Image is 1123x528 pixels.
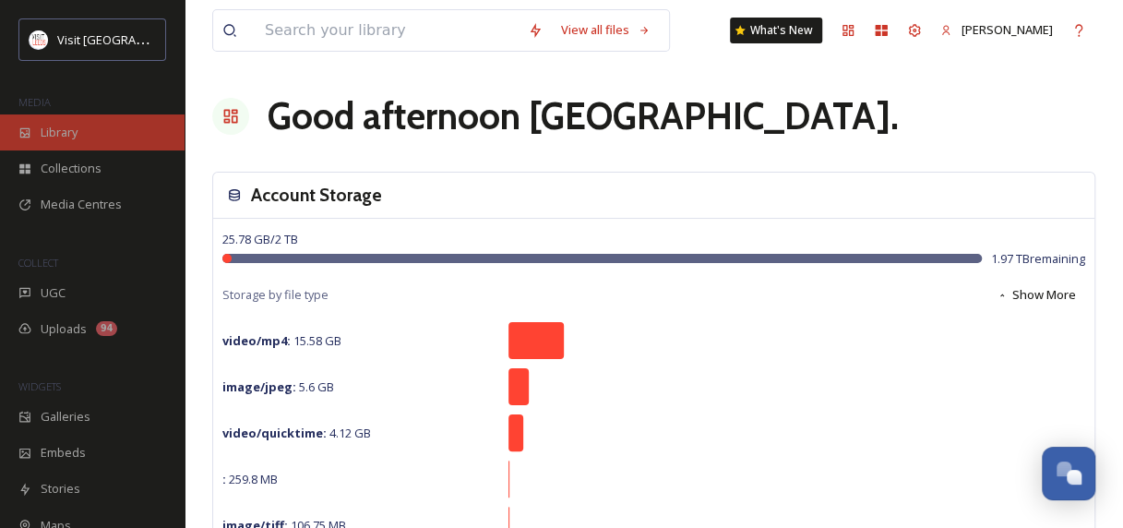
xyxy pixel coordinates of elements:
span: 4.12 GB [222,425,371,441]
a: View all files [552,12,660,48]
button: Open Chat [1042,447,1095,500]
span: Stories [41,480,80,498]
span: Media Centres [41,196,122,213]
span: MEDIA [18,95,51,109]
span: Storage by file type [222,286,329,304]
span: Embeds [41,444,86,462]
span: 15.58 GB [222,332,341,349]
span: UGC [41,284,66,302]
input: Search your library [256,10,519,51]
strong: image/jpeg : [222,378,296,395]
strong: video/quicktime : [222,425,327,441]
span: Visit [GEOGRAPHIC_DATA] [57,30,200,48]
div: 94 [96,321,117,336]
strong: : [222,471,226,487]
a: What's New [730,18,822,43]
img: download%20(3).png [30,30,48,49]
span: [PERSON_NAME] [962,21,1053,38]
strong: video/mp4 : [222,332,291,349]
h1: Good afternoon [GEOGRAPHIC_DATA] . [268,89,899,144]
a: [PERSON_NAME] [931,12,1062,48]
span: 25.78 GB / 2 TB [222,231,298,247]
span: 259.8 MB [222,471,278,487]
span: Galleries [41,408,90,426]
span: COLLECT [18,256,58,270]
h3: Account Storage [251,182,382,209]
span: 1.97 TB remaining [991,250,1085,268]
button: Show More [987,277,1085,313]
span: Collections [41,160,102,177]
span: 5.6 GB [222,378,334,395]
span: WIDGETS [18,379,61,393]
span: Library [41,124,78,141]
span: Uploads [41,320,87,338]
